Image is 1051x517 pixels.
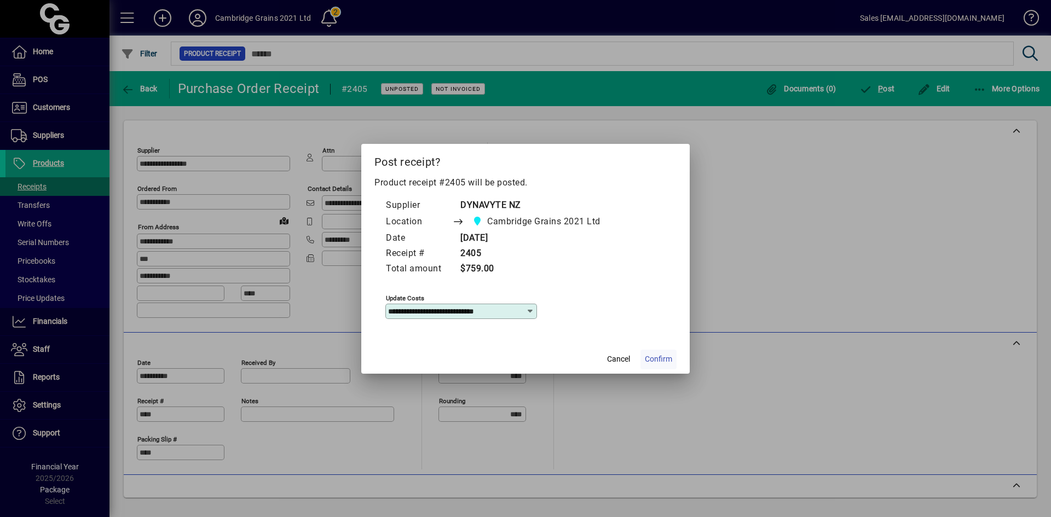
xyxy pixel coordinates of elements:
td: Receipt # [385,246,452,262]
td: DYNAVYTE NZ [452,198,621,213]
td: $759.00 [452,262,621,277]
mat-label: Update costs [386,294,424,301]
td: Supplier [385,198,452,213]
td: 2405 [452,246,621,262]
span: Cambridge Grains 2021 Ltd [469,214,605,229]
td: Total amount [385,262,452,277]
td: Location [385,213,452,231]
span: Cancel [607,353,630,365]
button: Confirm [640,350,677,369]
td: [DATE] [452,231,621,246]
h2: Post receipt? [361,144,690,176]
p: Product receipt #2405 will be posted. [374,176,677,189]
button: Cancel [601,350,636,369]
span: Confirm [645,353,672,365]
span: Cambridge Grains 2021 Ltd [487,215,600,228]
td: Date [385,231,452,246]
